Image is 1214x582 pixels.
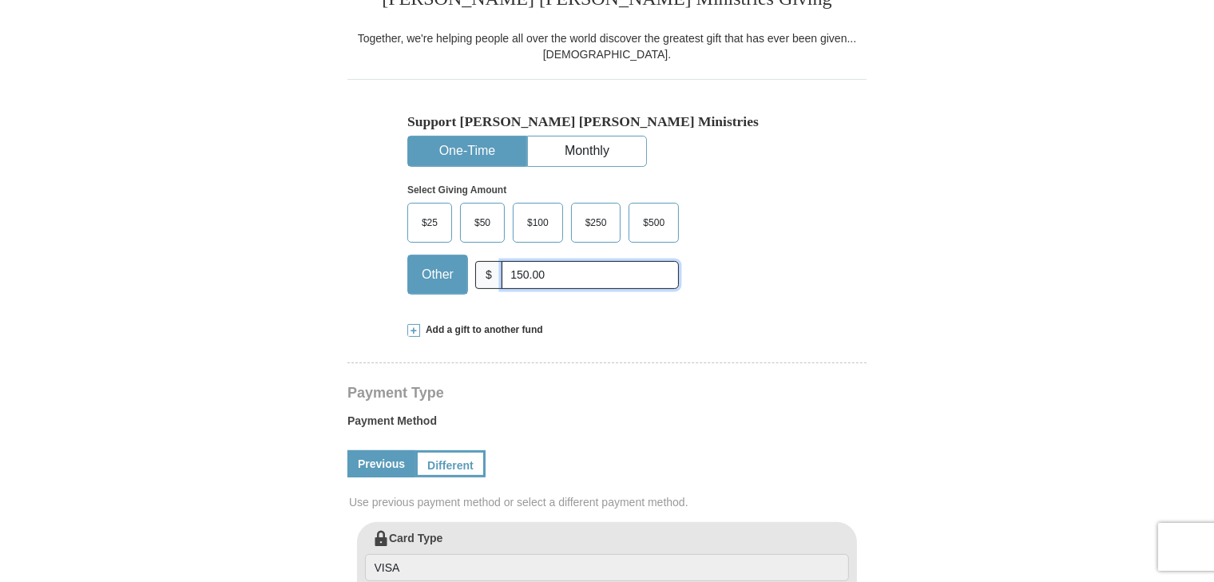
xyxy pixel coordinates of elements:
a: Previous [347,450,415,477]
input: Card Type [365,554,849,581]
span: $100 [519,211,557,235]
input: Other Amount [502,261,679,289]
a: Different [415,450,486,477]
span: $250 [577,211,615,235]
strong: Select Giving Amount [407,184,506,196]
h5: Support [PERSON_NAME] [PERSON_NAME] Ministries [407,113,807,130]
button: Monthly [528,137,646,166]
span: Add a gift to another fund [420,323,543,337]
div: Together, we're helping people all over the world discover the greatest gift that has ever been g... [347,30,867,62]
label: Card Type [365,530,849,581]
span: Other [414,263,462,287]
span: Use previous payment method or select a different payment method. [349,494,868,510]
h4: Payment Type [347,386,867,399]
span: $50 [466,211,498,235]
span: $500 [635,211,672,235]
span: $25 [414,211,446,235]
label: Payment Method [347,413,867,437]
span: $ [475,261,502,289]
button: One-Time [408,137,526,166]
